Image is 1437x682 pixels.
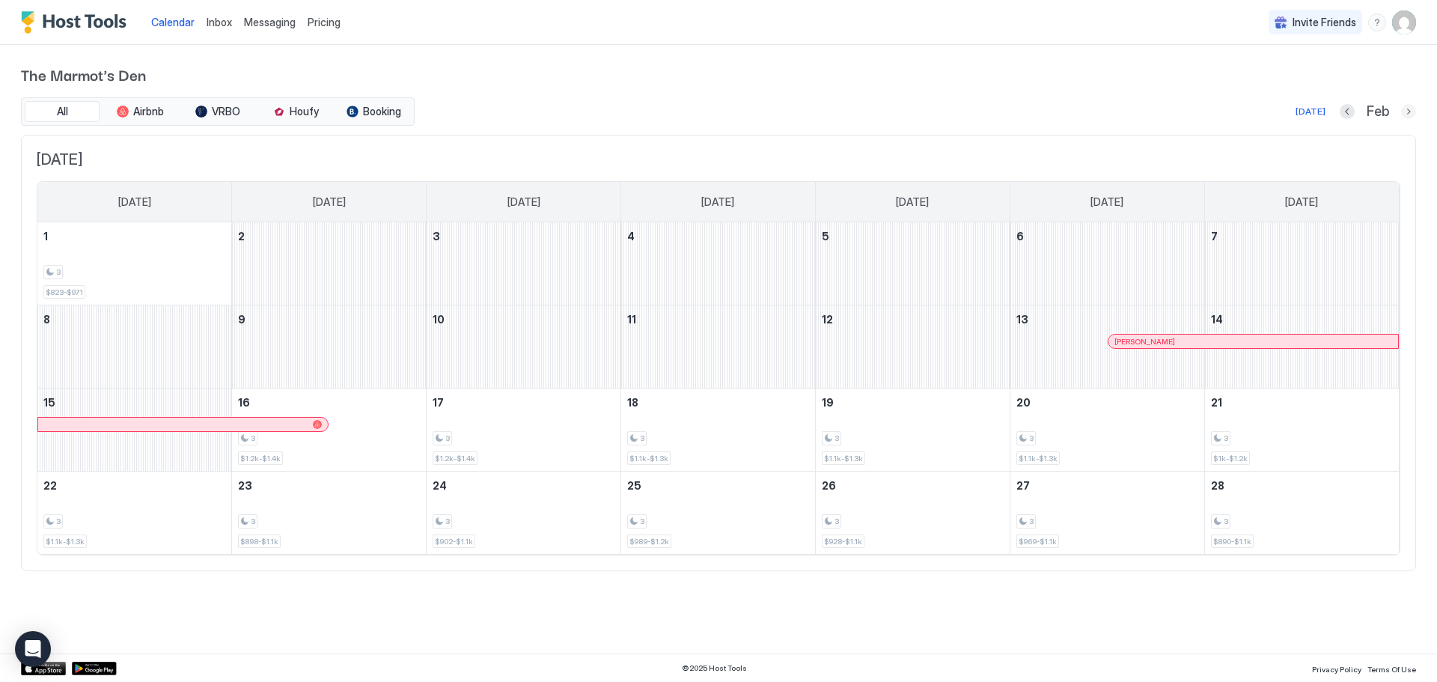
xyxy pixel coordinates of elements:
[1293,103,1328,121] button: [DATE]
[621,472,815,499] a: February 25, 2026
[1010,389,1204,472] td: February 20, 2026
[1204,389,1399,472] td: February 21, 2026
[1205,389,1399,416] a: February 21, 2026
[627,479,641,492] span: 25
[815,222,1010,305] td: February 5, 2026
[621,389,816,472] td: February 18, 2026
[815,472,1010,555] td: February 26, 2026
[1211,230,1218,243] span: 7
[896,195,929,209] span: [DATE]
[37,222,232,305] td: February 1, 2026
[816,389,1010,416] a: February 19, 2026
[427,389,620,416] a: February 17, 2026
[427,389,621,472] td: February 17, 2026
[822,230,829,243] span: 5
[1076,182,1138,222] a: Friday
[258,101,333,122] button: Houfy
[435,454,475,463] span: $1.2k-$1.4k
[1224,517,1228,526] span: 3
[232,389,426,416] a: February 16, 2026
[1211,313,1223,326] span: 14
[244,16,296,28] span: Messaging
[1312,660,1361,676] a: Privacy Policy
[56,267,61,277] span: 3
[1029,517,1034,526] span: 3
[21,63,1416,85] span: The Marmot's Den
[682,663,747,673] span: © 2025 Host Tools
[1010,305,1204,333] a: February 13, 2026
[621,389,815,416] a: February 18, 2026
[507,195,540,209] span: [DATE]
[56,517,61,526] span: 3
[1213,454,1248,463] span: $1k-$1.2k
[133,105,164,118] span: Airbnb
[1010,305,1204,389] td: February 13, 2026
[238,479,252,492] span: 23
[427,472,621,555] td: February 24, 2026
[1367,103,1389,121] span: Feb
[232,305,426,333] a: February 9, 2026
[313,195,346,209] span: [DATE]
[37,472,232,555] td: February 22, 2026
[627,313,636,326] span: 11
[72,662,117,675] a: Google Play Store
[815,305,1010,389] td: February 12, 2026
[427,222,621,305] td: February 3, 2026
[627,230,635,243] span: 4
[232,472,426,499] a: February 23, 2026
[37,389,232,472] td: February 15, 2026
[238,313,245,326] span: 9
[629,537,669,546] span: $989-$1.2k
[298,182,361,222] a: Monday
[1010,472,1204,499] a: February 27, 2026
[629,454,668,463] span: $1.1k-$1.3k
[435,537,473,546] span: $902-$1.1k
[1029,433,1034,443] span: 3
[103,101,177,122] button: Airbnb
[627,396,638,409] span: 18
[244,14,296,30] a: Messaging
[1016,479,1030,492] span: 27
[433,230,440,243] span: 3
[621,222,815,250] a: February 4, 2026
[21,11,133,34] div: Host Tools Logo
[207,14,232,30] a: Inbox
[433,313,445,326] span: 10
[37,305,231,333] a: February 8, 2026
[427,305,620,333] a: February 10, 2026
[151,16,195,28] span: Calendar
[1010,222,1204,250] a: February 6, 2026
[46,537,85,546] span: $1.1k-$1.3k
[1114,337,1392,347] div: [PERSON_NAME]
[251,433,255,443] span: 3
[25,101,100,122] button: All
[207,16,232,28] span: Inbox
[37,472,231,499] a: February 22, 2026
[363,105,401,118] span: Booking
[1211,396,1222,409] span: 21
[815,389,1010,472] td: February 19, 2026
[232,222,426,250] a: February 2, 2026
[1205,222,1399,250] a: February 7, 2026
[1016,230,1024,243] span: 6
[640,433,644,443] span: 3
[427,472,620,499] a: February 24, 2026
[824,537,862,546] span: $928-$1.1k
[21,662,66,675] a: App Store
[433,479,447,492] span: 24
[621,305,815,333] a: February 11, 2026
[1010,222,1204,305] td: February 6, 2026
[1204,305,1399,389] td: February 14, 2026
[1293,16,1356,29] span: Invite Friends
[824,454,863,463] span: $1.1k-$1.3k
[1205,305,1399,333] a: February 14, 2026
[835,517,839,526] span: 3
[103,182,166,222] a: Sunday
[822,396,834,409] span: 19
[21,97,415,126] div: tab-group
[1010,389,1204,416] a: February 20, 2026
[1368,13,1386,31] div: menu
[232,389,427,472] td: February 16, 2026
